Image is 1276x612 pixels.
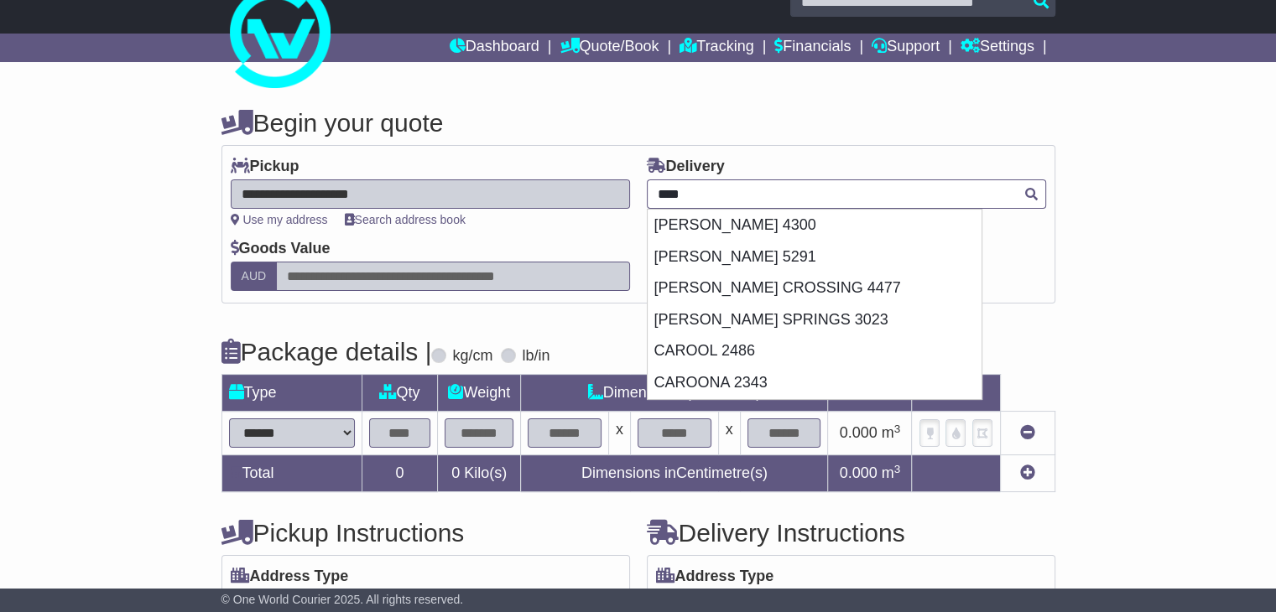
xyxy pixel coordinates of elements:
[345,213,466,226] a: Search address book
[231,213,328,226] a: Use my address
[221,593,464,606] span: © One World Courier 2025. All rights reserved.
[648,367,982,399] div: CAROONA 2343
[231,158,299,176] label: Pickup
[560,34,659,62] a: Quote/Book
[648,335,982,367] div: CAROOL 2486
[840,464,878,481] span: 0.000
[648,210,982,241] div: [PERSON_NAME] 4300
[894,463,901,475] sup: 3
[231,240,331,258] label: Goods Value
[452,347,492,366] label: kg/cm
[1020,464,1035,481] a: Add new item
[522,347,549,366] label: lb/in
[882,424,901,441] span: m
[521,455,828,492] td: Dimensions in Centimetre(s)
[221,375,362,412] td: Type
[221,519,630,547] h4: Pickup Instructions
[647,158,725,176] label: Delivery
[648,272,982,304] div: [PERSON_NAME] CROSSING 4477
[872,34,940,62] a: Support
[221,109,1055,137] h4: Begin your quote
[894,423,901,435] sup: 3
[450,34,539,62] a: Dashboard
[362,455,438,492] td: 0
[648,241,982,273] div: [PERSON_NAME] 5291
[608,412,630,455] td: x
[718,412,740,455] td: x
[840,424,878,441] span: 0.000
[647,179,1046,209] typeahead: Please provide city
[231,262,278,291] label: AUD
[882,464,901,481] span: m
[221,338,432,366] h4: Package details |
[521,375,828,412] td: Dimensions (L x W x H)
[656,568,774,586] label: Address Type
[961,34,1034,62] a: Settings
[438,375,521,412] td: Weight
[362,375,438,412] td: Qty
[231,568,349,586] label: Address Type
[1020,424,1035,441] a: Remove this item
[680,34,753,62] a: Tracking
[774,34,851,62] a: Financials
[647,519,1055,547] h4: Delivery Instructions
[451,464,460,481] span: 0
[648,304,982,336] div: [PERSON_NAME] SPRINGS 3023
[221,455,362,492] td: Total
[438,455,521,492] td: Kilo(s)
